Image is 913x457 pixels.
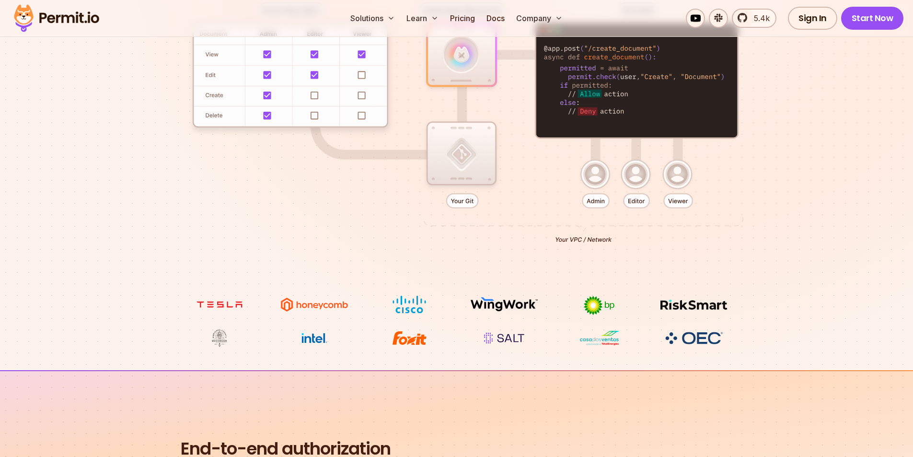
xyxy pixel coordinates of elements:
[184,295,255,314] img: tesla
[512,9,566,28] button: Company
[732,9,776,28] a: 5.4k
[278,329,350,347] img: Intel
[373,329,445,347] img: Foxit
[663,330,725,346] img: OEC
[403,9,442,28] button: Learn
[446,9,479,28] a: Pricing
[347,9,399,28] button: Solutions
[658,295,730,314] img: Risksmart
[563,329,635,347] img: Casa dos Ventos
[483,9,509,28] a: Docs
[184,329,255,347] img: Maricopa County Recorder\'s Office
[10,2,104,35] img: Permit logo
[468,295,540,314] img: Wingwork
[373,295,445,314] img: Cisco
[788,7,837,30] a: Sign In
[563,295,635,316] img: bp
[841,7,904,30] a: Start Now
[278,295,350,314] img: Honeycomb
[748,12,770,24] span: 5.4k
[468,329,540,347] img: salt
